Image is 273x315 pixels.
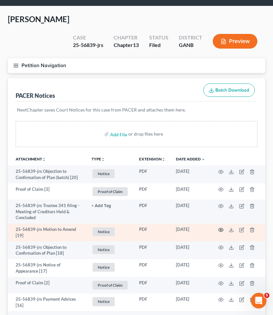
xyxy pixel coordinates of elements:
td: [DATE] [171,183,210,200]
i: unfold_more [162,157,165,161]
a: Proof of Claim [92,280,129,291]
span: 5 [264,293,269,298]
td: [DATE] [171,241,210,259]
a: Proof of Claim [92,186,129,197]
a: + Add Tag [92,202,129,209]
td: [DATE] [171,259,210,277]
span: Proof of Claim [93,281,128,290]
a: Notice [92,296,129,307]
td: PDF [134,165,171,183]
td: [DATE] [171,200,210,223]
div: Chapter [114,34,139,41]
td: PDF [134,277,171,293]
td: PDF [134,293,171,311]
button: TYPEunfold_more [92,157,105,161]
td: 25-56839-jrs Trustee 341 filing - Meeting of Creditors Held & Concluded [8,200,86,223]
div: Filed [149,41,168,49]
td: 25-56839-jrs Objection to Confirmation of Plan [18] [8,241,86,259]
button: + Add Tag [92,204,111,208]
button: Petition Navigation [8,58,265,73]
td: [DATE] [171,224,210,242]
iframe: Intercom live chat [251,293,266,308]
span: Notice [93,169,115,178]
a: Extensionunfold_more [139,157,165,161]
i: expand_more [201,157,205,161]
button: Preview [213,34,257,49]
td: 25-56839-jrs Motion to Amend [19] [8,224,86,242]
a: Notice [92,226,129,237]
span: Notice [93,263,115,272]
a: Attachmentunfold_more [16,157,46,161]
a: Notice [92,168,129,179]
i: unfold_more [42,157,46,161]
p: NextChapter saves Court Notices for this case from PACER and attaches them here. [17,107,256,113]
td: PDF [134,200,171,223]
span: Notice [93,297,115,306]
td: Proof of Claim [2] [8,277,86,293]
span: Notice [93,245,115,254]
span: [PERSON_NAME] [8,14,69,24]
div: District [179,34,202,41]
a: Notice [92,244,129,255]
td: PDF [134,183,171,200]
td: 25-56839-jrs Payment Advices [16] [8,293,86,311]
a: Notice [92,262,129,273]
div: Case [73,34,103,41]
div: GANB [179,41,202,49]
span: 13 [133,42,139,48]
div: Status [149,34,168,41]
span: Proof of Claim [93,187,128,196]
td: 25-56839-jrs Objection to Confirmation of Plan (batch) [20] [8,165,86,183]
span: Notice [93,227,115,236]
td: [DATE] [171,277,210,293]
td: [DATE] [171,165,210,183]
td: 25-56839-jrs Notice of Appearance [17] [8,259,86,277]
td: PDF [134,241,171,259]
div: 25-56839-jrs [73,41,103,49]
div: PACER Notices [16,92,55,99]
span: Batch Download [215,87,249,93]
button: Batch Download [203,83,255,97]
i: unfold_more [101,157,105,161]
a: Date Added expand_more [176,157,205,161]
div: Chapter [114,41,139,49]
td: PDF [134,224,171,242]
td: PDF [134,259,171,277]
td: Proof of Claim [3] [8,183,86,200]
div: or drop files here [128,131,163,137]
td: [DATE] [171,293,210,311]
